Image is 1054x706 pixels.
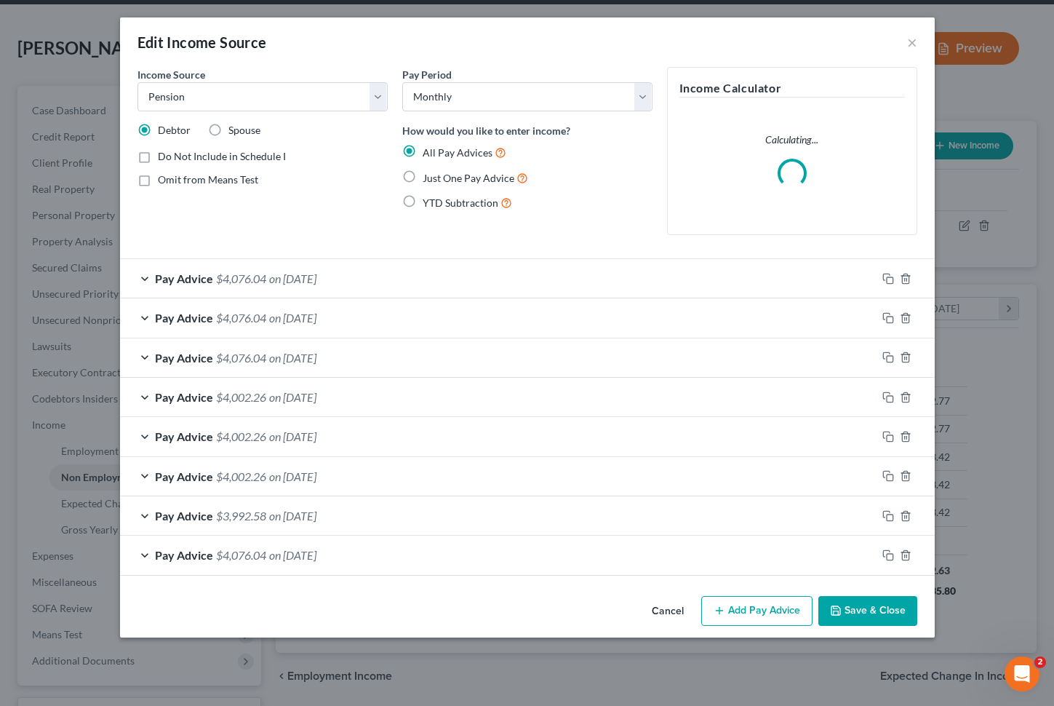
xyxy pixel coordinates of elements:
span: on [DATE] [269,271,316,285]
button: Save & Close [818,596,917,627]
span: Spouse [228,124,260,136]
span: $3,992.58 [216,509,266,523]
span: Income Source [137,68,205,81]
h5: Income Calculator [679,79,905,98]
span: All Pay Advices [423,146,492,159]
span: Omit from Means Test [158,173,258,186]
span: YTD Subtraction [423,197,498,209]
span: $4,076.04 [216,311,266,325]
button: Cancel [640,598,695,627]
span: on [DATE] [269,509,316,523]
label: Pay Period [402,67,452,82]
p: Calculating... [679,132,905,147]
span: 2 [1034,657,1046,668]
span: on [DATE] [269,548,316,562]
span: Debtor [158,124,191,136]
span: Pay Advice [155,311,213,325]
span: Pay Advice [155,548,213,562]
span: Do Not Include in Schedule I [158,150,286,162]
button: × [907,33,917,51]
span: $4,002.26 [216,469,266,483]
span: on [DATE] [269,351,316,365]
span: Pay Advice [155,429,213,443]
span: Pay Advice [155,351,213,365]
iframe: Intercom live chat [1005,657,1039,691]
span: Pay Advice [155,271,213,285]
span: $4,076.04 [216,271,266,285]
span: on [DATE] [269,390,316,404]
div: Edit Income Source [137,32,267,52]
span: on [DATE] [269,469,316,483]
span: Just One Pay Advice [423,172,514,184]
span: Pay Advice [155,469,213,483]
button: Add Pay Advice [701,596,813,627]
label: How would you like to enter income? [402,123,570,138]
span: on [DATE] [269,429,316,443]
span: on [DATE] [269,311,316,325]
span: $4,076.04 [216,351,266,365]
span: $4,002.26 [216,429,266,443]
span: $4,076.04 [216,548,266,562]
span: Pay Advice [155,509,213,523]
span: $4,002.26 [216,390,266,404]
span: Pay Advice [155,390,213,404]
